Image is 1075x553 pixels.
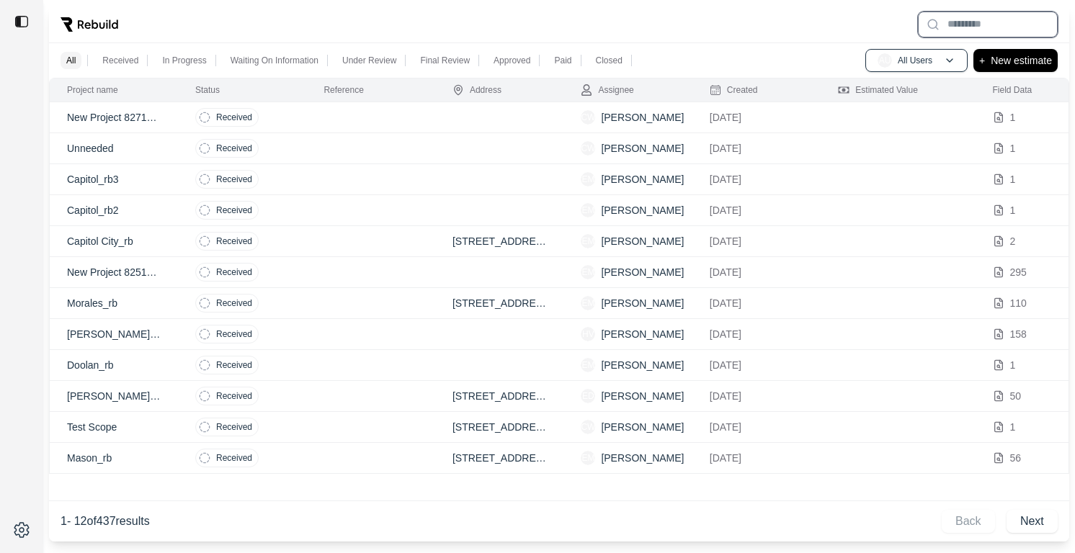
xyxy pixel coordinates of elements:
[581,296,595,310] span: EM
[216,390,252,402] p: Received
[216,112,252,123] p: Received
[1010,172,1016,186] p: 1
[67,420,161,434] p: Test Scope
[581,265,595,279] span: EM
[991,52,1052,69] p: New estimate
[435,412,563,443] td: [STREET_ADDRESS]
[710,84,758,96] div: Created
[216,359,252,371] p: Received
[67,141,161,156] p: Unneeded
[581,234,595,248] span: EM
[581,358,595,372] span: EM
[342,55,396,66] p: Under Review
[435,443,563,474] td: [STREET_ADDRESS]
[67,234,161,248] p: Capitol City_rb
[1010,389,1022,403] p: 50
[435,288,563,319] td: [STREET_ADDRESS]
[581,451,595,465] span: EM
[67,265,161,279] p: New Project 8251315
[878,53,892,68] span: AU
[102,55,138,66] p: Received
[596,55,623,66] p: Closed
[710,389,803,403] p: [DATE]
[993,84,1032,96] div: Field Data
[838,84,918,96] div: Estimated Value
[710,451,803,465] p: [DATE]
[581,327,595,341] span: HV
[67,172,161,186] p: Capitol_rb3
[554,55,571,66] p: Paid
[601,296,684,310] p: [PERSON_NAME]
[195,84,220,96] div: Status
[710,420,803,434] p: [DATE]
[494,55,530,66] p: Approved
[216,266,252,278] p: Received
[435,226,563,257] td: [STREET_ADDRESS]
[581,84,633,96] div: Assignee
[581,203,595,217] span: EM
[973,49,1058,72] button: +New estimate
[216,235,252,247] p: Received
[1007,510,1058,533] button: Next
[324,84,363,96] div: Reference
[710,203,803,217] p: [DATE]
[1010,451,1022,465] p: 56
[581,110,595,125] span: CW
[216,204,252,216] p: Received
[1010,296,1027,310] p: 110
[216,174,252,185] p: Received
[710,358,803,372] p: [DATE]
[581,172,595,186] span: EM
[67,110,161,125] p: New Project 8271039
[710,141,803,156] p: [DATE]
[67,84,118,96] div: Project name
[231,55,318,66] p: Waiting On Information
[601,451,684,465] p: [PERSON_NAME]
[216,143,252,154] p: Received
[420,55,470,66] p: Final Review
[452,84,501,96] div: Address
[710,172,803,186] p: [DATE]
[601,420,684,434] p: [PERSON_NAME]
[67,203,161,217] p: Capitol_rb2
[1010,420,1016,434] p: 1
[1010,327,1027,341] p: 158
[898,55,932,66] p: All Users
[601,265,684,279] p: [PERSON_NAME]
[1010,265,1027,279] p: 295
[14,14,29,29] img: toggle sidebar
[581,141,595,156] span: CW
[1010,110,1016,125] p: 1
[216,328,252,340] p: Received
[581,420,595,434] span: CW
[601,327,684,341] p: [PERSON_NAME]
[601,110,684,125] p: [PERSON_NAME]
[61,17,118,32] img: Rebuild
[66,55,76,66] p: All
[162,55,206,66] p: In Progress
[435,381,563,412] td: [STREET_ADDRESS]
[581,389,595,403] span: ED
[601,203,684,217] p: [PERSON_NAME]
[1010,234,1016,248] p: 2
[710,296,803,310] p: [DATE]
[61,513,150,530] p: 1 - 12 of 437 results
[710,265,803,279] p: [DATE]
[865,49,968,72] button: AUAll Users
[601,358,684,372] p: [PERSON_NAME]
[710,110,803,125] p: [DATE]
[1010,358,1016,372] p: 1
[601,141,684,156] p: [PERSON_NAME]
[67,451,161,465] p: Mason_rb
[979,52,985,69] p: +
[1010,203,1016,217] p: 1
[710,327,803,341] p: [DATE]
[67,296,161,310] p: Morales_rb
[216,452,252,464] p: Received
[601,234,684,248] p: [PERSON_NAME]
[67,358,161,372] p: Doolan_rb
[601,172,684,186] p: [PERSON_NAME]
[1010,141,1016,156] p: 1
[216,421,252,433] p: Received
[710,234,803,248] p: [DATE]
